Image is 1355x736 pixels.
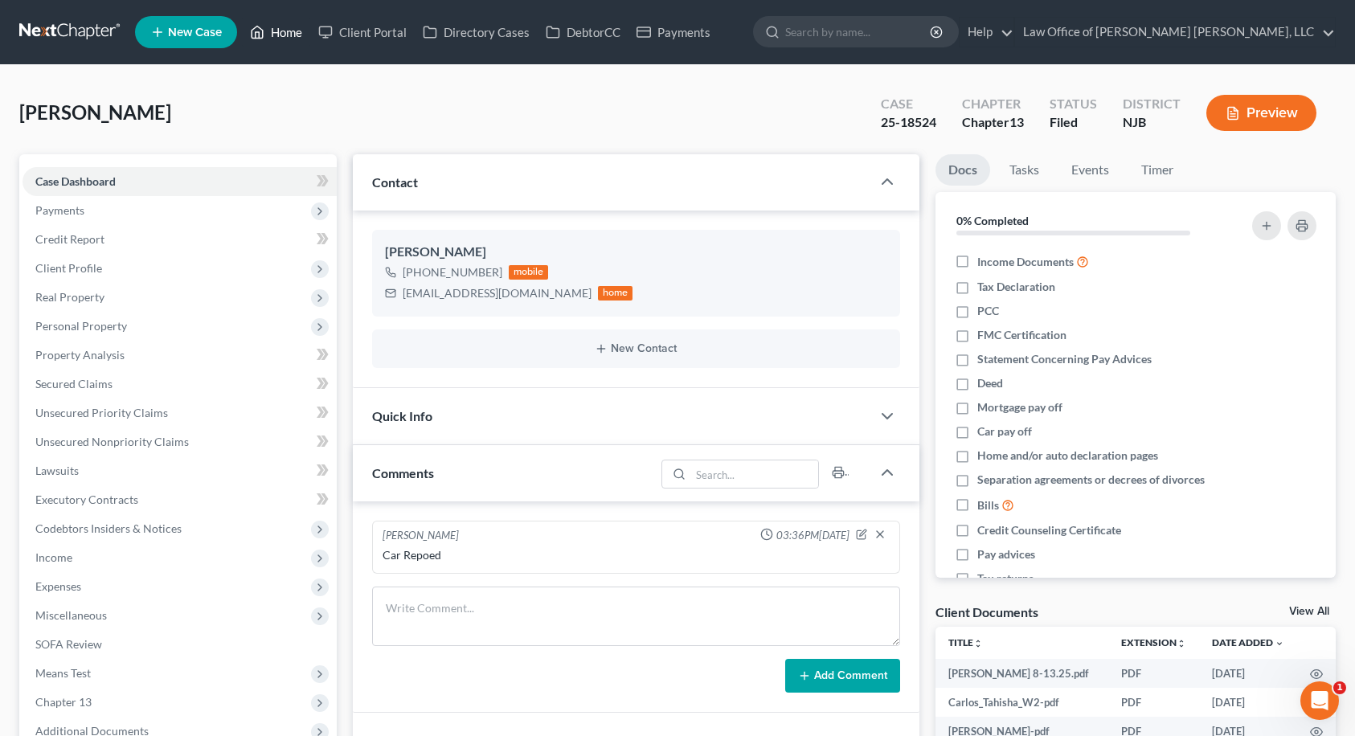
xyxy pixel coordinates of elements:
[1177,639,1186,648] i: unfold_more
[35,464,79,477] span: Lawsuits
[881,95,936,113] div: Case
[372,465,434,480] span: Comments
[977,423,1032,440] span: Car pay off
[35,637,102,651] span: SOFA Review
[1108,688,1199,717] td: PDF
[956,214,1029,227] strong: 0% Completed
[1108,659,1199,688] td: PDF
[23,427,337,456] a: Unsecured Nonpriority Claims
[403,285,592,301] div: [EMAIL_ADDRESS][DOMAIN_NAME]
[977,327,1066,343] span: FMC Certification
[35,435,189,448] span: Unsecured Nonpriority Claims
[935,154,990,186] a: Docs
[403,264,502,280] div: [PHONE_NUMBER]
[35,319,127,333] span: Personal Property
[509,265,549,280] div: mobile
[977,399,1062,415] span: Mortgage pay off
[977,375,1003,391] span: Deed
[310,18,415,47] a: Client Portal
[385,243,887,262] div: [PERSON_NAME]
[35,290,104,304] span: Real Property
[242,18,310,47] a: Home
[35,348,125,362] span: Property Analysis
[1199,688,1297,717] td: [DATE]
[23,399,337,427] a: Unsecured Priority Claims
[977,497,999,513] span: Bills
[23,485,337,514] a: Executory Contracts
[935,603,1038,620] div: Client Documents
[628,18,718,47] a: Payments
[977,448,1158,464] span: Home and/or auto declaration pages
[1212,636,1284,648] a: Date Added expand_more
[785,17,932,47] input: Search by name...
[1333,681,1346,694] span: 1
[35,377,113,390] span: Secured Claims
[785,659,900,693] button: Add Comment
[35,203,84,217] span: Payments
[385,342,887,355] button: New Contact
[23,225,337,254] a: Credit Report
[977,279,1055,295] span: Tax Declaration
[35,550,72,564] span: Income
[35,406,168,419] span: Unsecured Priority Claims
[35,261,102,275] span: Client Profile
[19,100,171,124] span: [PERSON_NAME]
[1128,154,1186,186] a: Timer
[1206,95,1316,131] button: Preview
[35,579,81,593] span: Expenses
[383,528,459,544] div: [PERSON_NAME]
[997,154,1052,186] a: Tasks
[960,18,1013,47] a: Help
[538,18,628,47] a: DebtorCC
[977,472,1205,488] span: Separation agreements or decrees of divorces
[168,27,222,39] span: New Case
[977,351,1152,367] span: Statement Concerning Pay Advices
[1300,681,1339,720] iframe: Intercom live chat
[372,174,418,190] span: Contact
[1123,95,1181,113] div: District
[35,521,182,535] span: Codebtors Insiders & Notices
[977,254,1074,270] span: Income Documents
[23,341,337,370] a: Property Analysis
[23,167,337,196] a: Case Dashboard
[1275,639,1284,648] i: expand_more
[1199,659,1297,688] td: [DATE]
[35,608,107,622] span: Miscellaneous
[23,456,337,485] a: Lawsuits
[1050,113,1097,132] div: Filed
[690,460,818,488] input: Search...
[35,232,104,246] span: Credit Report
[415,18,538,47] a: Directory Cases
[23,370,337,399] a: Secured Claims
[372,408,432,423] span: Quick Info
[383,547,890,563] div: Car Repoed
[977,522,1121,538] span: Credit Counseling Certificate
[35,493,138,506] span: Executory Contracts
[973,639,983,648] i: unfold_more
[1123,113,1181,132] div: NJB
[1121,636,1186,648] a: Extensionunfold_more
[1058,154,1122,186] a: Events
[881,113,936,132] div: 25-18524
[962,113,1024,132] div: Chapter
[948,636,983,648] a: Titleunfold_more
[977,546,1035,562] span: Pay advices
[1015,18,1335,47] a: Law Office of [PERSON_NAME] [PERSON_NAME], LLC
[1009,114,1024,129] span: 13
[977,303,999,319] span: PCC
[776,528,849,543] span: 03:36PM[DATE]
[35,666,91,680] span: Means Test
[23,630,337,659] a: SOFA Review
[935,659,1108,688] td: [PERSON_NAME] 8-13.25.pdf
[962,95,1024,113] div: Chapter
[35,174,116,188] span: Case Dashboard
[1289,606,1329,617] a: View All
[935,688,1108,717] td: Carlos_Tahisha_W2-pdf
[1050,95,1097,113] div: Status
[35,695,92,709] span: Chapter 13
[598,286,633,301] div: home
[977,570,1034,587] span: Tax returns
